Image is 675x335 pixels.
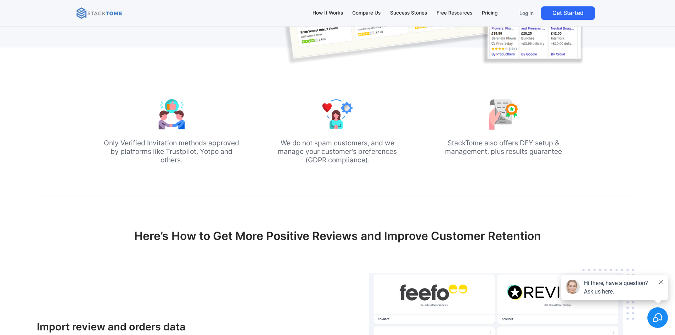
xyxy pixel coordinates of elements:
[482,9,497,17] div: Pricing
[309,6,346,21] a: How It Works
[106,229,569,255] h2: Here’s How to Get More Positive Reviews and Improve Customer Retention
[519,10,534,16] p: Log In
[437,9,472,17] div: Free Resources
[390,9,427,17] div: Success Stories
[433,6,476,21] a: Free Resources
[387,6,431,21] a: Success Stories
[478,6,501,21] a: Pricing
[541,6,595,20] a: Get Started
[352,9,381,17] div: Compare Us
[269,139,406,164] p: We do not spam customers, and we manage your customer's preferences (GDPR compliance).
[103,139,240,164] p: Only Verified Invitation methods approved by platforms like Trustpilot, Yotpo and others.
[349,6,384,21] a: Compare Us
[435,139,572,156] p: StackTome also offers DFY setup & management, plus results guarantee
[313,9,343,17] div: How It Works
[37,321,326,333] h3: Import review and orders data
[515,6,538,20] a: Log In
